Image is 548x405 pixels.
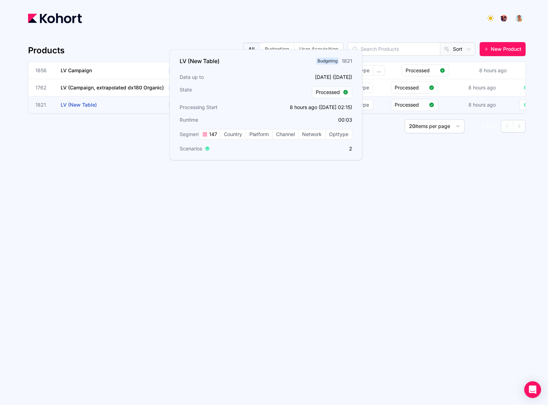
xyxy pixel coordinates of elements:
[524,381,541,398] div: Open Intercom Messenger
[169,67,192,74] span: Budgeting
[169,85,192,91] span: Budgeting
[500,15,507,22] img: logo_TreesPlease_20230726120307121221.png
[467,100,497,110] div: 8 hours ago
[316,89,340,96] span: Processed
[180,74,264,81] h3: Data up to
[294,43,343,55] button: User Acquisition
[326,129,352,139] span: Opttype
[415,123,450,129] span: items per page
[28,13,82,23] img: Kohort logo
[180,86,264,98] h3: State
[35,84,52,91] span: 1762
[268,104,352,111] p: 8 hours ago ([DATE] 02:15)
[348,43,440,55] input: Search Products
[246,129,272,139] span: Platform
[35,101,52,108] span: 1821
[268,145,352,152] p: 2
[268,74,352,81] p: [DATE] ([DATE])
[61,85,164,90] span: LV (Campaign, extrapolated dx180 Organic)
[220,129,246,139] span: Country
[316,58,339,65] span: Budgeting
[373,66,385,75] span: ...
[342,58,352,65] div: 1821
[491,46,521,53] span: New Product
[61,102,97,108] span: LV (New Table)
[478,66,508,75] div: 8 hours ago
[180,104,264,111] h3: Processing Start
[486,123,489,129] span: 3
[338,117,352,123] app-duration-counter: 00:03
[483,123,486,129] span: -
[489,123,493,129] span: of
[481,123,483,129] span: 1
[180,131,203,138] span: Segments
[493,123,496,129] span: 3
[299,129,325,139] span: Network
[273,129,298,139] span: Channel
[28,45,65,56] h4: Products
[406,67,437,74] span: Processed
[180,116,264,123] h3: Runtime
[453,46,462,53] span: Sort
[467,83,497,93] div: 8 hours ago
[35,67,52,74] span: 1856
[480,42,526,56] button: New Product
[260,43,294,55] button: Budgeting
[405,119,465,133] button: 20items per page
[180,145,202,152] span: Scenarios
[409,123,415,129] span: 20
[243,43,260,55] button: All
[395,84,426,91] span: Processed
[208,131,217,138] span: 147
[180,57,220,65] h3: LV (New Table)
[61,67,92,73] span: LV Campaign
[395,101,426,108] span: Processed
[169,102,192,108] span: Budgeting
